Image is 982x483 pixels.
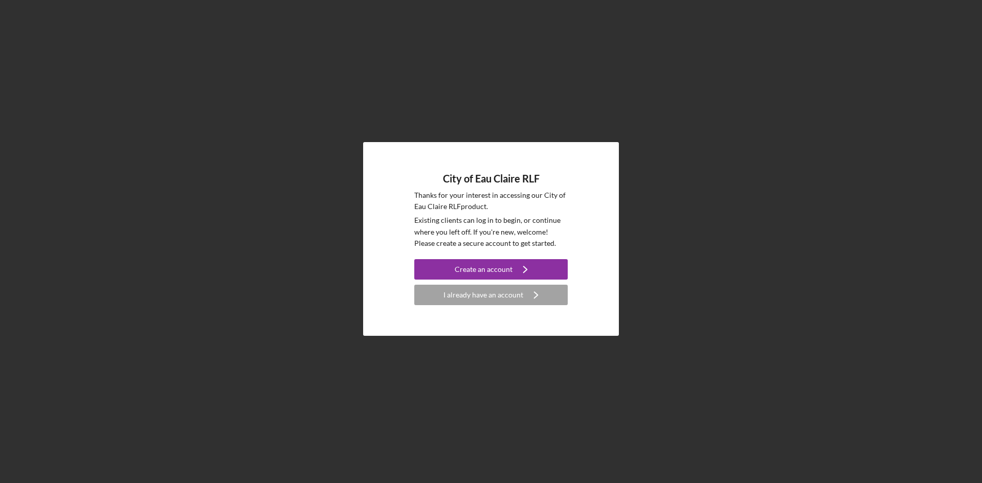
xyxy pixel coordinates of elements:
[414,190,568,213] p: Thanks for your interest in accessing our City of Eau Claire RLF product.
[443,285,523,305] div: I already have an account
[414,285,568,305] button: I already have an account
[414,215,568,249] p: Existing clients can log in to begin, or continue where you left off. If you're new, welcome! Ple...
[455,259,512,280] div: Create an account
[414,259,568,282] a: Create an account
[443,173,540,185] h4: City of Eau Claire RLF
[414,259,568,280] button: Create an account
